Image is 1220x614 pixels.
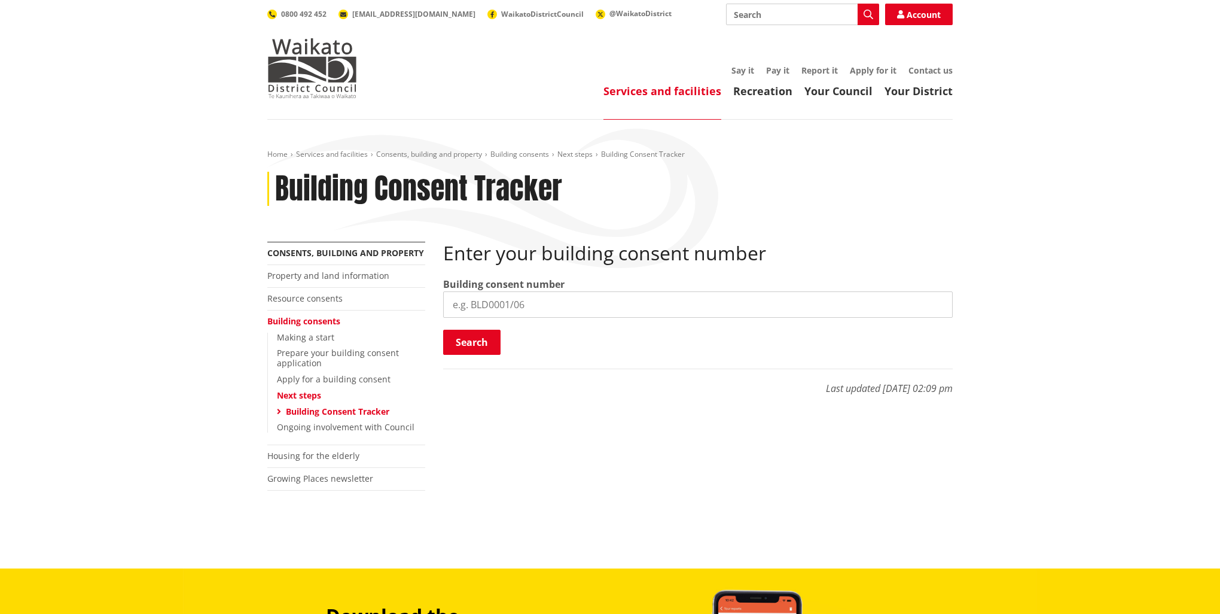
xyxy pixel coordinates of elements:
[352,9,475,19] span: [EMAIL_ADDRESS][DOMAIN_NAME]
[443,242,953,265] h2: Enter your building consent number
[275,172,562,206] h1: Building Consent Tracker
[376,149,482,159] a: Consents, building and property
[267,450,359,461] a: Housing for the elderly
[603,84,721,98] a: Services and facilities
[267,247,424,259] a: Consents, building and property
[286,406,389,417] a: Building Consent Tracker
[731,65,754,76] a: Say it
[733,84,792,98] a: Recreation
[277,373,391,385] a: Apply for a building consent
[884,84,953,98] a: Your District
[267,315,340,327] a: Building consents
[267,293,343,304] a: Resource consents
[267,150,953,160] nav: breadcrumb
[338,9,475,19] a: [EMAIL_ADDRESS][DOMAIN_NAME]
[267,9,327,19] a: 0800 492 452
[277,421,414,433] a: Ongoing involvement with Council
[850,65,896,76] a: Apply for it
[501,9,584,19] span: WaikatoDistrictCouncil
[267,270,389,281] a: Property and land information
[267,38,357,98] img: Waikato District Council - Te Kaunihera aa Takiwaa o Waikato
[804,84,873,98] a: Your Council
[596,8,672,19] a: @WaikatoDistrict
[726,4,879,25] input: Search input
[277,332,334,343] a: Making a start
[487,9,584,19] a: WaikatoDistrictCouncil
[277,390,321,401] a: Next steps
[267,149,288,159] a: Home
[281,9,327,19] span: 0800 492 452
[443,369,953,396] p: Last updated [DATE] 02:09 pm
[766,65,789,76] a: Pay it
[885,4,953,25] a: Account
[443,330,501,355] button: Search
[609,8,672,19] span: @WaikatoDistrict
[490,149,549,159] a: Building consents
[267,473,373,484] a: Growing Places newsletter
[443,277,565,291] label: Building consent number
[801,65,838,76] a: Report it
[557,149,593,159] a: Next steps
[277,347,399,369] a: Prepare your building consent application
[908,65,953,76] a: Contact us
[601,149,685,159] span: Building Consent Tracker
[443,291,953,318] input: e.g. BLD0001/06
[296,149,368,159] a: Services and facilities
